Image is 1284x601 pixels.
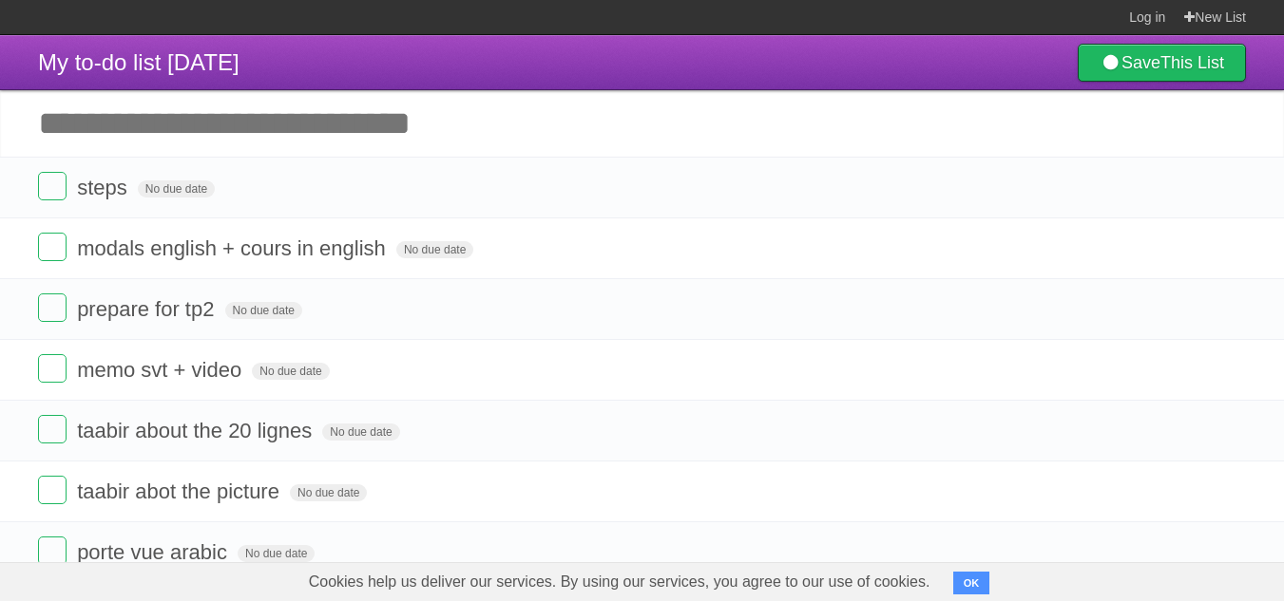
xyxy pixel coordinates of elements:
label: Done [38,536,67,565]
span: porte vue arabic [77,540,232,564]
span: No due date [138,180,215,197]
label: Done [38,172,67,200]
span: No due date [322,423,399,441]
span: No due date [225,302,302,319]
a: SaveThis List [1078,44,1246,82]
button: OK [953,572,990,594]
span: No due date [290,484,367,501]
span: prepare for tp2 [77,297,219,321]
span: My to-do list [DATE] [38,49,240,75]
span: taabir abot the picture [77,479,284,503]
label: Done [38,476,67,504]
span: steps [77,176,132,199]
span: No due date [252,363,329,380]
span: modals english + cours in english [77,236,391,260]
span: taabir about the 20 lignes [77,419,316,442]
span: No due date [396,241,473,258]
b: This List [1160,53,1224,72]
label: Done [38,415,67,443]
label: Done [38,354,67,383]
span: memo svt + video [77,358,246,382]
label: Done [38,233,67,261]
span: No due date [238,545,315,562]
span: Cookies help us deliver our services. By using our services, you agree to our use of cookies. [290,563,949,601]
label: Done [38,293,67,322]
